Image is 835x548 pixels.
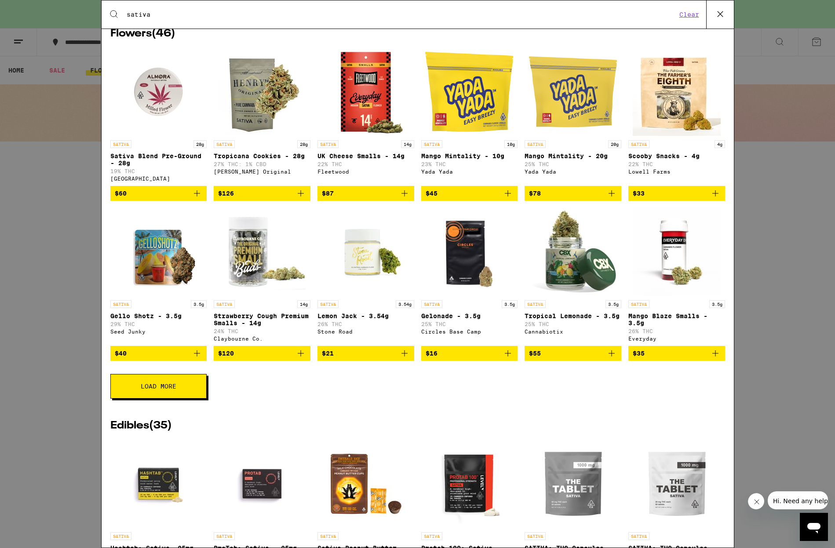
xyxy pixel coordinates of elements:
[126,11,677,18] input: Search for products & categories
[421,346,518,361] button: Add to bag
[322,190,334,197] span: $87
[800,513,828,541] iframe: Button to launch messaging window
[110,329,207,334] div: Seed Junky
[396,300,414,308] p: 3.54g
[317,140,339,148] p: SATIVA
[214,328,310,334] p: 24% THC
[426,350,438,357] span: $16
[322,48,410,136] img: Fleetwood - UK Cheese Smalls - 14g
[110,346,207,361] button: Add to bag
[110,421,725,431] h2: Edibles ( 35 )
[110,29,725,39] h2: Flowers ( 46 )
[110,374,207,399] button: Load More
[525,321,621,327] p: 25% THC
[110,532,131,540] p: SATIVA
[214,208,310,346] a: Open page for Strawberry Cough Premium Smalls - 14g from Claybourne Co.
[214,161,310,167] p: 27% THC: 1% CBD
[608,140,621,148] p: 20g
[193,140,207,148] p: 28g
[525,186,621,201] button: Add to bag
[114,48,202,136] img: Almora Farm - Sativa Blend Pre-Ground - 28g
[214,346,310,361] button: Add to bag
[110,152,207,167] p: Sativa Blend Pre-Ground - 28g
[218,440,306,528] img: LEVEL - ProTab: Sativa - 25mg
[218,48,306,136] img: Henry's Original - Tropicana Cookies - 28g
[633,440,721,528] img: The Tablet - SATIVA: THC Capsules - 20mg
[768,491,828,509] iframe: Message from company
[504,140,518,148] p: 10g
[317,329,414,334] div: Stone Road
[141,383,176,389] span: Load More
[218,208,306,296] img: Claybourne Co. - Strawberry Cough Premium Smalls - 14g
[322,350,334,357] span: $21
[421,312,518,319] p: Gelonade - 3.5g
[748,493,765,510] iframe: Close message
[421,321,518,327] p: 25% THC
[317,161,414,167] p: 22% THC
[317,321,414,327] p: 26% THC
[529,48,617,136] img: Yada Yada - Mango Mintality - 20g
[214,186,310,201] button: Add to bag
[628,208,725,346] a: Open page for Mango Blaze Smalls - 3.5g from Everyday
[214,140,235,148] p: SATIVA
[628,140,649,148] p: SATIVA
[529,350,541,357] span: $55
[633,190,645,197] span: $33
[525,329,621,334] div: Cannabiotix
[317,300,339,308] p: SATIVA
[214,169,310,174] div: [PERSON_NAME] Original
[191,300,207,308] p: 3.5g
[110,176,207,181] div: [GEOGRAPHIC_DATA]
[114,440,202,528] img: LEVEL - Hashtab: Sativa -25mg
[110,208,207,346] a: Open page for Gello Shotz - 3.5g from Seed Junky
[525,48,621,186] a: Open page for Mango Mintality - 20g from Yada Yada
[628,328,725,334] p: 26% THC
[214,152,310,160] p: Tropicana Cookies - 28g
[677,11,702,18] button: Clear
[502,300,518,308] p: 3.5g
[425,440,513,528] img: LEVEL - Protab 100: Sativa - 100mg
[115,350,127,357] span: $40
[529,208,617,296] img: Cannabiotix - Tropical Lemonade - 3.5g
[425,48,513,136] img: Yada Yada - Mango Mintality - 10g
[297,300,310,308] p: 14g
[628,336,725,341] div: Everyday
[628,48,725,186] a: Open page for Scooby Snacks - 4g from Lowell Farms
[421,186,518,201] button: Add to bag
[421,208,518,346] a: Open page for Gelonade - 3.5g from Circles Base Camp
[525,300,546,308] p: SATIVA
[525,312,621,319] p: Tropical Lemonade - 3.5g
[114,208,202,296] img: Seed Junky - Gello Shotz - 3.5g
[628,300,649,308] p: SATIVA
[628,161,725,167] p: 22% THC
[317,532,339,540] p: SATIVA
[525,346,621,361] button: Add to bag
[529,440,617,528] img: The Tablet - SATIVA: THC Capsules - 50mg
[317,208,414,346] a: Open page for Lemon Jack - 3.54g from Stone Road
[297,140,310,148] p: 28g
[317,169,414,174] div: Fleetwood
[214,312,310,327] p: Strawberry Cough Premium Smalls - 14g
[628,152,725,160] p: Scooby Snacks - 4g
[110,140,131,148] p: SATIVA
[317,48,414,186] a: Open page for UK Cheese Smalls - 14g from Fleetwood
[322,208,410,296] img: Stone Road - Lemon Jack - 3.54g
[421,329,518,334] div: Circles Base Camp
[633,350,645,357] span: $35
[214,532,235,540] p: SATIVA
[218,190,234,197] span: $126
[421,169,518,174] div: Yada Yada
[317,152,414,160] p: UK Cheese Smalls - 14g
[525,208,621,346] a: Open page for Tropical Lemonade - 3.5g from Cannabiotix
[525,532,546,540] p: SATIVA
[628,186,725,201] button: Add to bag
[317,186,414,201] button: Add to bag
[421,161,518,167] p: 23% THC
[525,161,621,167] p: 25% THC
[322,440,410,528] img: Emerald Sky - Sativa Peanut Butter Cups 10-Pack
[421,48,518,186] a: Open page for Mango Mintality - 10g from Yada Yada
[605,300,621,308] p: 3.5g
[317,312,414,319] p: Lemon Jack - 3.54g
[633,48,721,136] img: Lowell Farms - Scooby Snacks - 4g
[628,346,725,361] button: Add to bag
